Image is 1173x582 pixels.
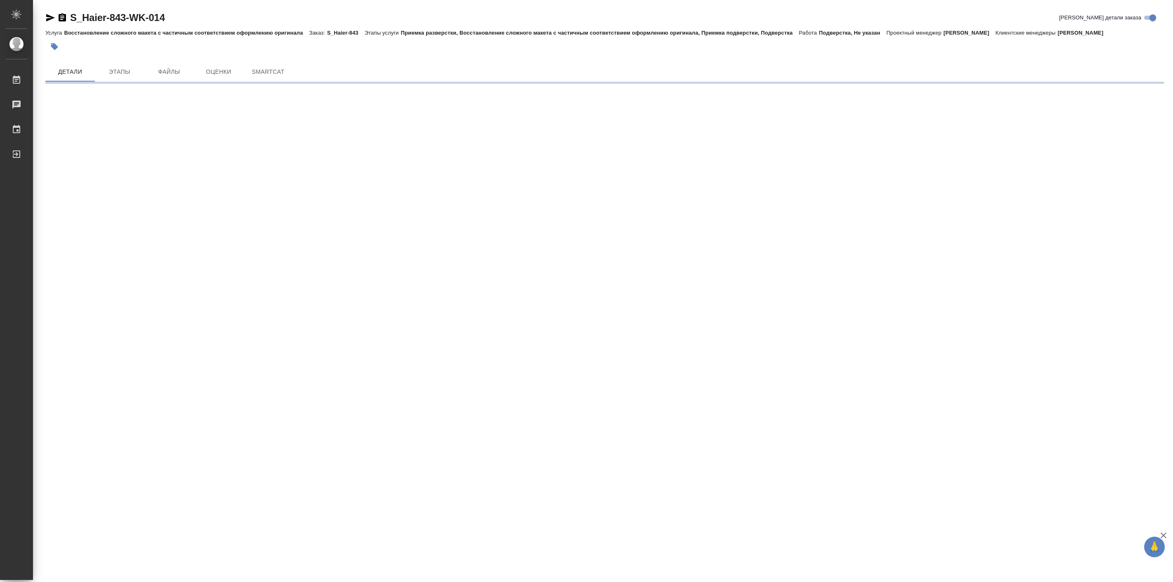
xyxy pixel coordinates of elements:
button: Скопировать ссылку для ЯМессенджера [45,13,55,23]
a: S_Haier-843-WK-014 [70,12,165,23]
p: Работа [799,30,819,36]
span: Этапы [100,67,139,77]
p: S_Haier-843 [327,30,365,36]
button: 🙏 [1144,537,1165,557]
p: Клиентские менеджеры [996,30,1058,36]
button: Скопировать ссылку [57,13,67,23]
span: Детали [50,67,90,77]
p: Этапы услуги [365,30,401,36]
p: [PERSON_NAME] [1058,30,1109,36]
p: Восстановление сложного макета с частичным соответствием оформлению оригинала [64,30,309,36]
button: Добавить тэг [45,38,64,56]
p: Проектный менеджер [886,30,943,36]
p: Подверстка, Не указан [819,30,887,36]
span: SmartCat [248,67,288,77]
p: Приемка разверстки, Восстановление сложного макета с частичным соответствием оформлению оригинала... [401,30,799,36]
span: 🙏 [1147,538,1161,556]
p: [PERSON_NAME] [944,30,996,36]
p: Заказ: [309,30,327,36]
span: Файлы [149,67,189,77]
span: Оценки [199,67,238,77]
span: [PERSON_NAME] детали заказа [1059,14,1141,22]
p: Услуга [45,30,64,36]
